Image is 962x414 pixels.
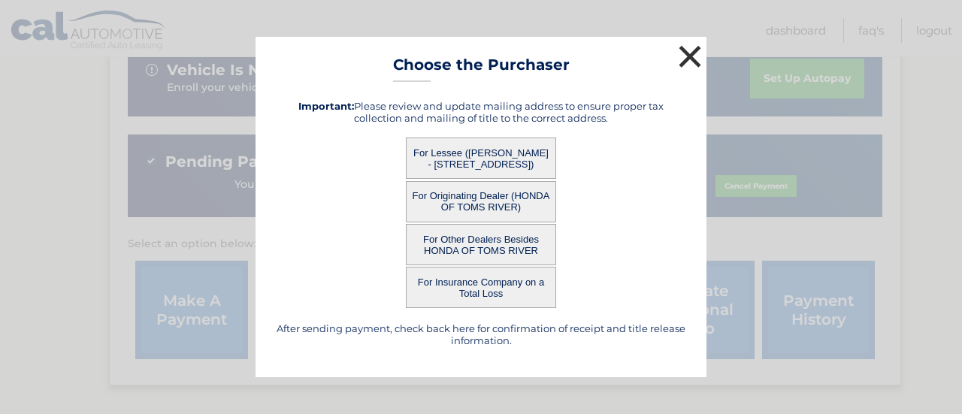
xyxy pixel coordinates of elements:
[406,181,556,222] button: For Originating Dealer (HONDA OF TOMS RIVER)
[406,224,556,265] button: For Other Dealers Besides HONDA OF TOMS RIVER
[675,41,705,71] button: ×
[298,100,354,112] strong: Important:
[393,56,570,82] h3: Choose the Purchaser
[274,322,688,346] h5: After sending payment, check back here for confirmation of receipt and title release information.
[406,267,556,308] button: For Insurance Company on a Total Loss
[406,137,556,179] button: For Lessee ([PERSON_NAME] - [STREET_ADDRESS])
[274,100,688,124] h5: Please review and update mailing address to ensure proper tax collection and mailing of title to ...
